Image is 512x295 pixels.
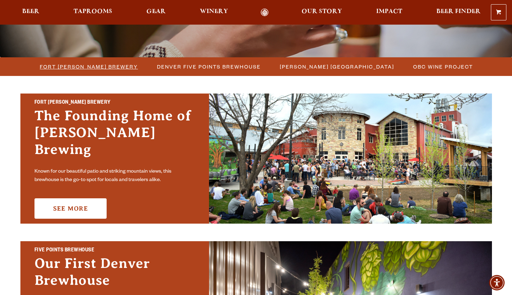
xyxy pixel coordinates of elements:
h2: Fort [PERSON_NAME] Brewery [34,98,195,108]
span: Taprooms [74,9,112,14]
span: Beer [22,9,39,14]
span: Winery [200,9,228,14]
div: Accessibility Menu [489,275,505,290]
a: Odell Home [251,8,278,17]
a: Taprooms [69,8,117,17]
a: See More [34,198,107,219]
a: Fort [PERSON_NAME] Brewery [36,62,141,72]
a: Our Story [297,8,347,17]
a: Beer [18,8,44,17]
span: Beer Finder [436,9,481,14]
p: Known for our beautiful patio and striking mountain views, this brewhouse is the go-to spot for l... [34,168,195,185]
span: [PERSON_NAME] [GEOGRAPHIC_DATA] [280,62,394,72]
a: Winery [195,8,233,17]
a: Gear [142,8,170,17]
img: Fort Collins Brewery & Taproom' [209,94,492,224]
a: Denver Five Points Brewhouse [153,62,264,72]
h2: Five Points Brewhouse [34,246,195,255]
a: Beer Finder [432,8,485,17]
span: Our Story [302,9,342,14]
span: OBC Wine Project [413,62,473,72]
span: Denver Five Points Brewhouse [157,62,261,72]
a: [PERSON_NAME] [GEOGRAPHIC_DATA] [276,62,398,72]
a: OBC Wine Project [409,62,476,72]
span: Gear [146,9,166,14]
span: Fort [PERSON_NAME] Brewery [40,62,138,72]
a: Impact [372,8,407,17]
h3: The Founding Home of [PERSON_NAME] Brewing [34,107,195,165]
span: Impact [376,9,402,14]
